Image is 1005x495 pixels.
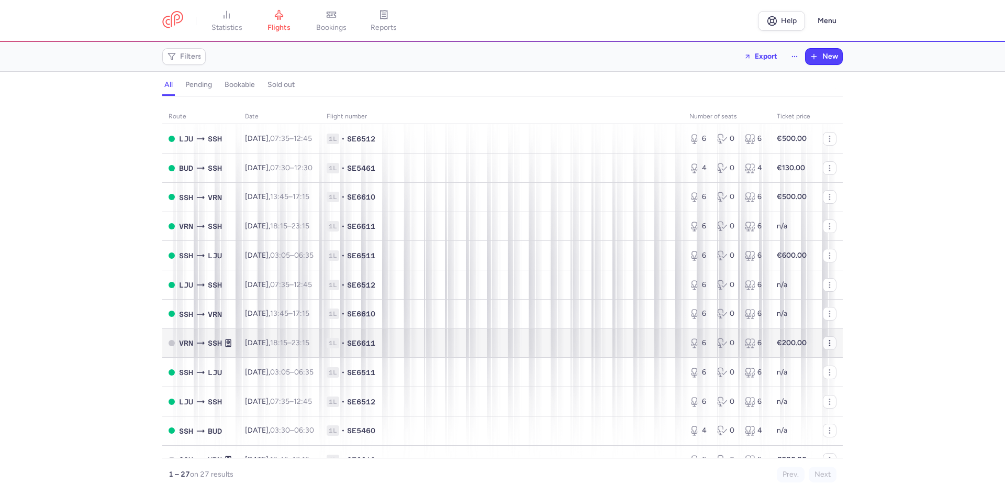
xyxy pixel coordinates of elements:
[327,425,339,436] span: 1L
[208,454,222,466] span: VRN
[208,221,222,232] span: SSH
[294,280,312,289] time: 12:45
[717,280,736,290] div: 0
[162,109,239,125] th: route
[689,367,709,378] div: 6
[179,425,193,437] span: SSH
[777,338,807,347] strong: €200.00
[208,133,222,145] span: SSH
[270,280,312,289] span: –
[745,280,764,290] div: 6
[208,309,222,320] span: VRN
[270,368,290,377] time: 03:05
[689,280,709,290] div: 6
[293,192,309,201] time: 17:15
[179,337,193,349] span: VRN
[745,367,764,378] div: 6
[745,221,764,232] div: 6
[270,163,312,172] span: –
[164,80,173,90] h4: all
[745,425,764,436] div: 4
[717,367,736,378] div: 0
[717,455,736,465] div: 0
[811,11,843,31] button: Menu
[717,338,736,348] div: 0
[347,163,375,173] span: SE5461
[770,109,817,125] th: Ticket price
[270,192,288,201] time: 13:45
[745,250,764,261] div: 6
[341,425,345,436] span: •
[347,221,375,232] span: SE6611
[327,250,339,261] span: 1L
[270,251,290,260] time: 03:05
[179,250,193,261] span: SSH
[745,192,764,202] div: 6
[341,280,345,290] span: •
[270,251,314,260] span: –
[294,368,314,377] time: 06:35
[270,426,314,435] span: –
[245,280,312,289] span: [DATE],
[777,251,807,260] strong: €600.00
[758,11,805,31] a: Help
[190,470,233,479] span: on 27 results
[717,425,736,436] div: 0
[777,426,787,435] span: n/a
[358,9,410,32] a: reports
[371,23,397,32] span: reports
[777,192,807,201] strong: €500.00
[341,221,345,232] span: •
[239,109,320,125] th: date
[270,163,290,172] time: 07:30
[745,163,764,173] div: 4
[179,162,193,174] span: Liszt Ferenc International, Budapest, Hungary
[777,467,805,482] button: Prev.
[717,221,736,232] div: 0
[341,163,345,173] span: •
[270,134,312,143] span: –
[270,455,309,464] span: –
[689,250,709,261] div: 6
[777,309,787,318] span: n/a
[689,425,709,436] div: 4
[320,109,683,125] th: Flight number
[208,279,222,291] span: SSH
[208,367,222,378] span: LJU
[689,455,709,465] div: 6
[225,80,255,90] h4: bookable
[294,134,312,143] time: 12:45
[270,222,309,230] span: –
[208,250,222,261] span: LJU
[777,163,805,172] strong: €130.00
[327,455,339,465] span: 1L
[327,163,339,173] span: 1L
[179,396,193,408] span: LJU
[270,192,309,201] span: –
[270,222,287,230] time: 18:15
[270,338,287,347] time: 18:15
[211,23,242,32] span: statistics
[305,9,358,32] a: bookings
[327,367,339,378] span: 1L
[270,368,314,377] span: –
[347,280,375,290] span: SE6512
[169,136,175,142] span: OPEN
[270,309,288,318] time: 13:45
[781,17,797,25] span: Help
[822,52,838,61] span: New
[185,80,212,90] h4: pending
[294,426,314,435] time: 06:30
[245,251,314,260] span: [DATE],
[341,309,345,319] span: •
[327,221,339,232] span: 1L
[689,192,709,202] div: 6
[179,192,193,203] span: SSH
[270,455,288,464] time: 13:45
[294,397,312,406] time: 12:45
[245,426,314,435] span: [DATE],
[245,368,314,377] span: [DATE],
[755,52,777,60] span: Export
[180,52,202,61] span: Filters
[245,309,309,318] span: [DATE],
